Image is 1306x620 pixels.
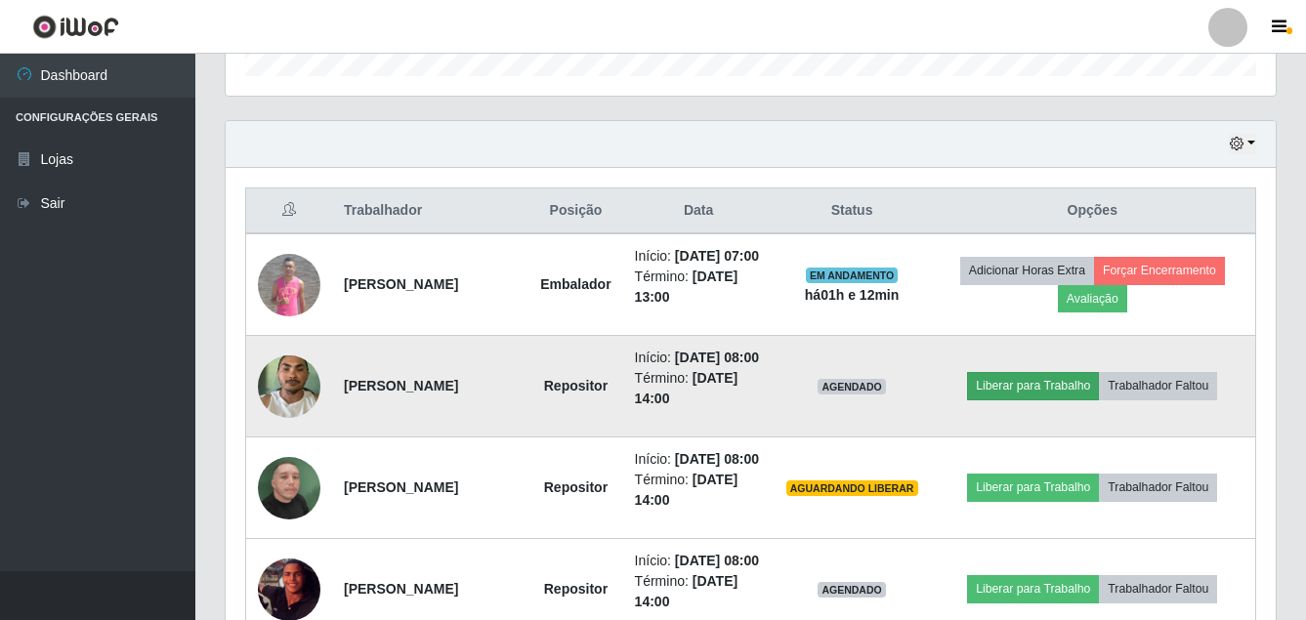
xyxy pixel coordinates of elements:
[528,188,622,234] th: Posição
[635,368,763,409] li: Término:
[806,268,899,283] span: EM ANDAMENTO
[675,248,759,264] time: [DATE] 07:00
[344,276,458,292] strong: [PERSON_NAME]
[967,575,1099,602] button: Liberar para Trabalho
[540,276,611,292] strong: Embalador
[544,378,608,393] strong: Repositor
[258,254,320,316] img: 1705532725952.jpeg
[635,246,763,267] li: Início:
[344,378,458,393] strong: [PERSON_NAME]
[623,188,775,234] th: Data
[635,551,763,571] li: Início:
[1099,575,1217,602] button: Trabalhador Faltou
[635,449,763,470] li: Início:
[818,582,886,598] span: AGENDADO
[675,451,759,467] time: [DATE] 08:00
[635,470,763,511] li: Término:
[258,433,320,544] img: 1741788345526.jpeg
[786,480,918,496] span: AGUARDANDO LIBERAR
[1094,257,1225,284] button: Forçar Encerramento
[675,553,759,568] time: [DATE] 08:00
[544,479,608,495] strong: Repositor
[818,379,886,394] span: AGENDADO
[344,479,458,495] strong: [PERSON_NAME]
[258,345,320,428] img: 1737051124467.jpeg
[960,257,1094,284] button: Adicionar Horas Extra
[675,350,759,365] time: [DATE] 08:00
[967,474,1099,501] button: Liberar para Trabalho
[544,581,608,597] strong: Repositor
[635,267,763,308] li: Término:
[635,571,763,612] li: Término:
[1058,285,1127,312] button: Avaliação
[805,287,900,303] strong: há 01 h e 12 min
[967,372,1099,399] button: Liberar para Trabalho
[1099,474,1217,501] button: Trabalhador Faltou
[1099,372,1217,399] button: Trabalhador Faltou
[930,188,1256,234] th: Opções
[332,188,528,234] th: Trabalhador
[344,581,458,597] strong: [PERSON_NAME]
[775,188,930,234] th: Status
[32,15,119,39] img: CoreUI Logo
[635,348,763,368] li: Início:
